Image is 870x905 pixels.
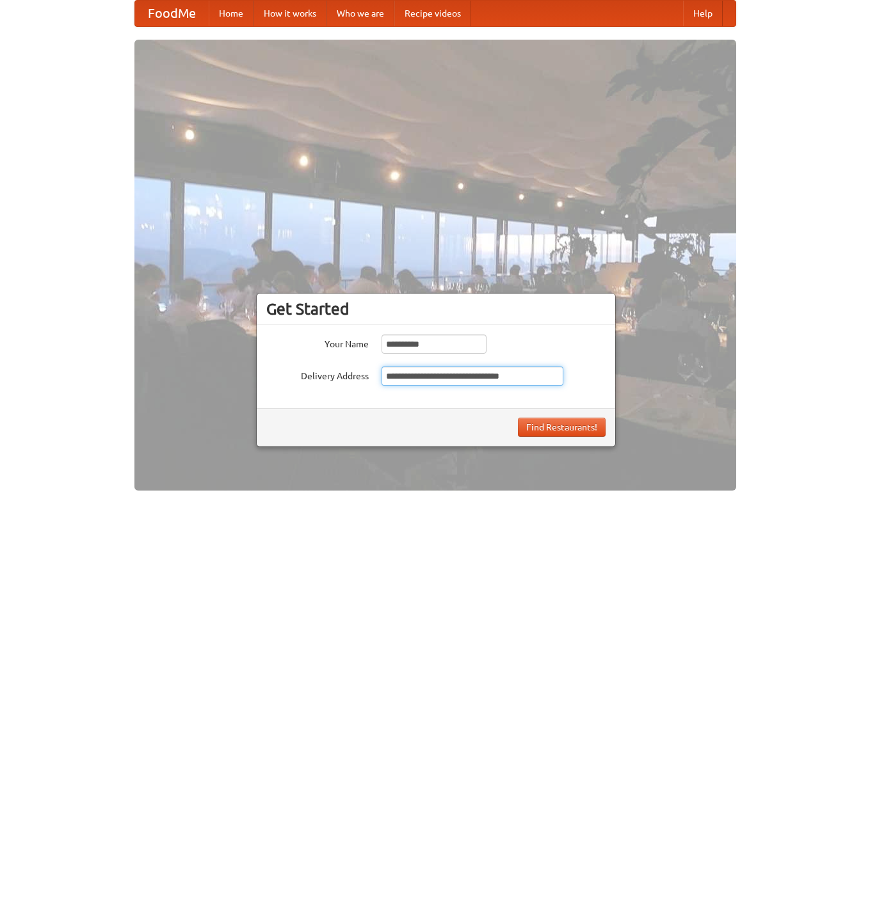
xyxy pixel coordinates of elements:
a: FoodMe [135,1,209,26]
a: How it works [254,1,326,26]
button: Find Restaurants! [518,418,606,437]
a: Who we are [326,1,394,26]
a: Recipe videos [394,1,471,26]
h3: Get Started [266,299,606,319]
label: Delivery Address [266,366,369,382]
a: Help [683,1,723,26]
a: Home [209,1,254,26]
label: Your Name [266,334,369,350]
